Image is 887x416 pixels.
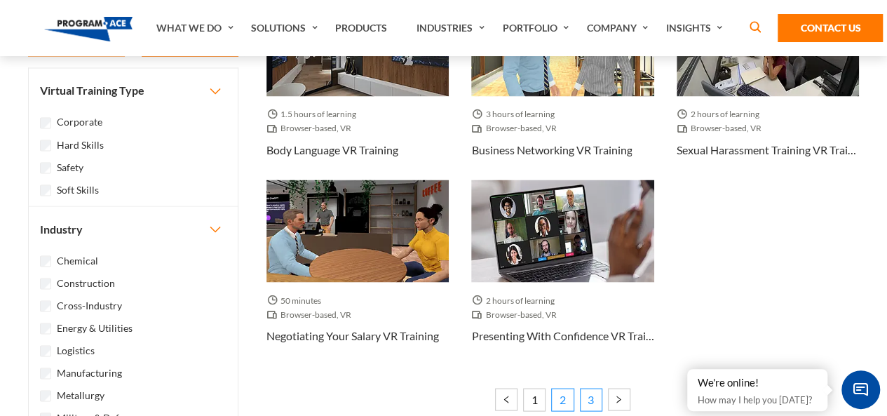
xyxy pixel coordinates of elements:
span: 50 minutes [266,293,327,307]
div: We're online! [698,376,817,390]
a: 3 [580,388,602,410]
label: Cross-Industry [57,297,122,313]
input: Logistics [40,345,51,356]
button: Virtual Training Type [29,68,238,113]
button: Industry [29,206,238,251]
label: Corporate [57,114,102,130]
input: Hard Skills [40,140,51,151]
label: Safety [57,159,83,175]
label: Hard Skills [57,137,104,152]
label: Soft Skills [57,182,99,197]
p: How may I help you [DATE]? [698,391,817,408]
input: Manufacturing [40,368,51,379]
span: Browser-based, VR [266,307,357,321]
h3: Business networking VR Training [471,141,632,158]
a: Thumbnail - Negotiating your salary VR Training 50 minutes Browser-based, VR Negotiating your sal... [266,180,449,365]
input: Soft Skills [40,184,51,196]
h3: Negotiating your salary VR Training [266,327,439,344]
label: Energy & Utilities [57,320,133,335]
span: Chat Widget [841,370,880,409]
h3: Presenting with confidence VR Training [471,327,654,344]
a: Next » [608,388,630,410]
label: Chemical [57,253,98,268]
span: Browser-based, VR [677,121,767,135]
span: 2 [551,388,574,410]
span: Browser-based, VR [266,121,357,135]
a: 1 [523,388,546,410]
input: Safety [40,162,51,173]
span: Browser-based, VR [471,307,562,321]
span: Browser-based, VR [471,121,562,135]
span: 1.5 hours of learning [266,107,362,121]
label: Metallurgy [57,387,104,403]
h3: Body language VR Training [266,141,398,158]
label: Logistics [57,342,95,358]
span: 2 hours of learning [677,107,765,121]
a: Contact Us [778,14,883,42]
label: Construction [57,275,115,290]
input: Energy & Utilities [40,323,51,334]
h3: Sexual harassment training VR Training [677,141,859,158]
input: Corporate [40,117,51,128]
img: Program-Ace [44,17,133,41]
a: Thumbnail - Presenting with confidence VR Training 2 hours of learning Browser-based, VR Presenti... [471,180,654,365]
a: « Previous [495,388,517,410]
input: Construction [40,278,51,289]
input: Cross-Industry [40,300,51,311]
label: Manufacturing [57,365,122,380]
input: Chemical [40,255,51,267]
span: 3 hours of learning [471,107,560,121]
input: Metallurgy [40,390,51,401]
span: 2 hours of learning [471,293,560,307]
